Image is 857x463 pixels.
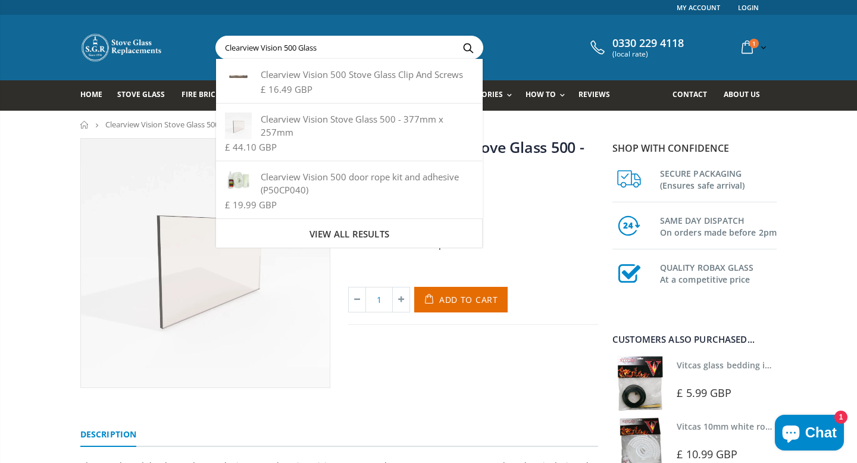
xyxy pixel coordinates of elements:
[612,37,684,50] span: 0330 229 4118
[677,386,731,400] span: £ 5.99 GBP
[414,287,508,312] button: Add to Cart
[612,141,777,155] p: Shop with confidence
[439,294,498,305] span: Add to Cart
[660,212,777,239] h3: SAME DAY DISPATCH On orders made before 2pm
[526,80,571,111] a: How To
[225,112,473,139] div: Clearview Vision Stove Glass 500 - 377mm x 257mm
[182,89,224,99] span: Fire Bricks
[80,423,136,447] a: Description
[587,37,684,58] a: 0330 229 4118 (local rate)
[182,80,233,111] a: Fire Bricks
[216,36,616,59] input: Search your stove brand...
[612,50,684,58] span: (local rate)
[455,80,518,111] a: Accessories
[105,119,286,130] span: Clearview Vision Stove Glass 500 - 377mm x 257mm
[612,335,777,344] div: Customers also purchased...
[660,165,777,192] h3: SECURE PACKAGING (Ensures safe arrival)
[612,356,668,411] img: Vitcas stove glass bedding in tape
[771,415,847,453] inbox-online-store-chat: Shopify online store chat
[225,68,473,81] div: Clearview Vision 500 Stove Glass Clip And Screws
[117,89,165,99] span: Stove Glass
[261,83,312,95] span: £ 16.49 GBP
[117,80,174,111] a: Stove Glass
[225,199,277,211] span: £ 19.99 GBP
[673,80,716,111] a: Contact
[80,33,164,62] img: Stove Glass Replacement
[81,139,330,387] img: verywiderectangularstoveglass_c23f6af7-5364-431e-9505-4602561bec89_800x_crop_center.webp
[724,89,760,99] span: About us
[660,259,777,286] h3: QUALITY ROBAX GLASS At a competitive price
[455,36,481,59] button: Search
[526,89,556,99] span: How To
[578,80,619,111] a: Reviews
[80,121,89,129] a: Home
[80,80,111,111] a: Home
[225,170,473,196] div: Clearview Vision 500 door rope kit and adhesive (P50CP040)
[724,80,769,111] a: About us
[737,36,769,59] a: 1
[578,89,610,99] span: Reviews
[749,39,759,48] span: 1
[677,447,737,461] span: £ 10.99 GBP
[673,89,707,99] span: Contact
[309,228,389,240] span: View all results
[80,89,102,99] span: Home
[348,137,584,175] a: Clearview Vision Stove Glass 500 - 377mm x 257mm
[225,141,277,153] span: £ 44.10 GBP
